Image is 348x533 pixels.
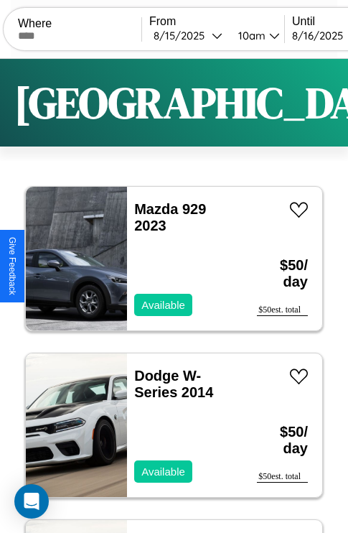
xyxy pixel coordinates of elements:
h3: $ 50 / day [257,409,308,471]
div: $ 50 est. total [257,305,308,316]
label: Where [18,17,141,30]
div: Give Feedback [7,237,17,295]
label: From [149,15,284,28]
button: 8/15/2025 [149,28,227,43]
div: Open Intercom Messenger [14,484,49,519]
div: 10am [231,29,269,42]
h3: $ 50 / day [257,243,308,305]
a: Dodge W-Series 2014 [134,368,213,400]
div: $ 50 est. total [257,471,308,483]
button: 10am [227,28,284,43]
p: Available [141,462,185,481]
p: Available [141,295,185,315]
div: 8 / 15 / 2025 [154,29,212,42]
a: Mazda 929 2023 [134,201,206,233]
